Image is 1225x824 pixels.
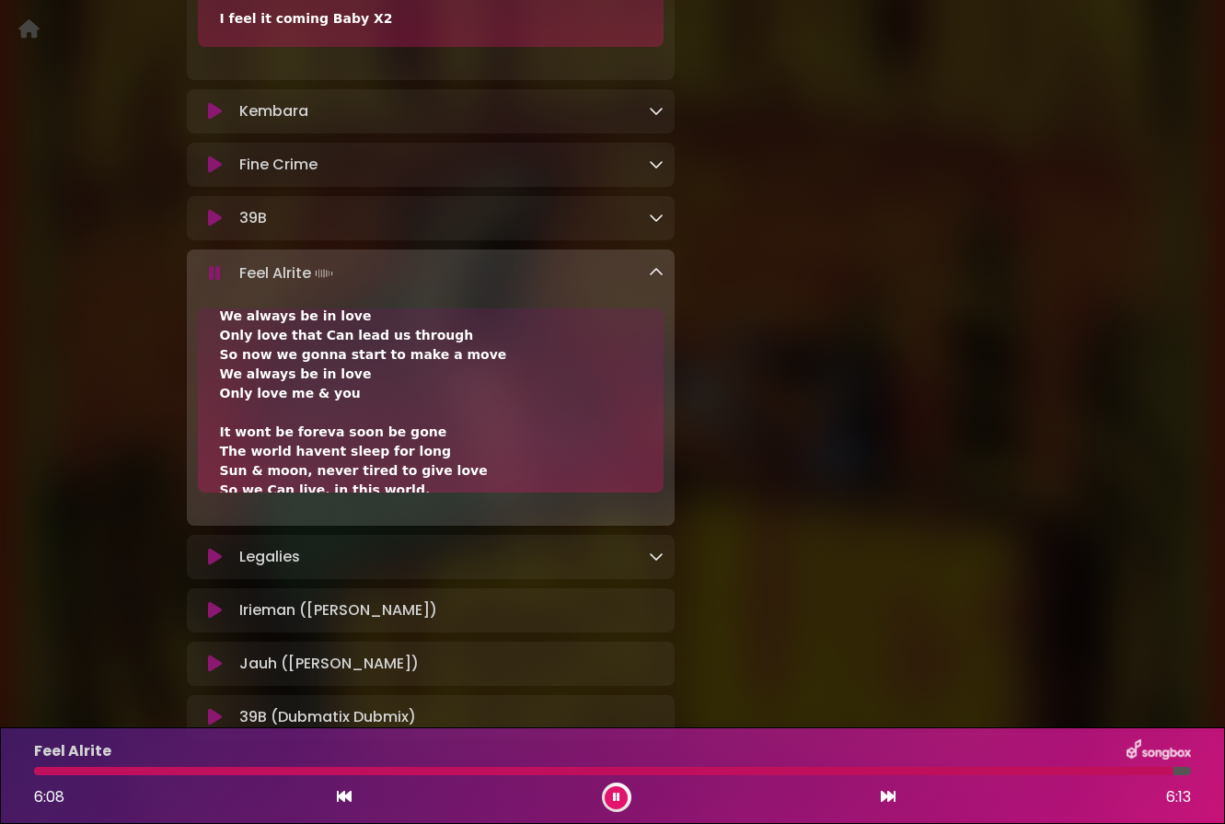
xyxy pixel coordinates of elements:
[239,706,416,728] p: 39B (Dubmatix Dubmix)
[1166,786,1191,808] span: 6:13
[34,740,111,762] p: Feel Alrite
[239,546,300,568] p: Legalies
[239,261,337,286] p: Feel Alrite
[311,261,337,286] img: waveform4.gif
[239,100,308,122] p: Kembara
[239,207,267,229] p: 39B
[1127,739,1191,763] img: songbox-logo-white.png
[239,154,318,176] p: Fine Crime
[239,653,419,675] p: Jauh ([PERSON_NAME])
[239,599,437,621] p: Irieman ([PERSON_NAME])
[34,786,64,807] span: 6:08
